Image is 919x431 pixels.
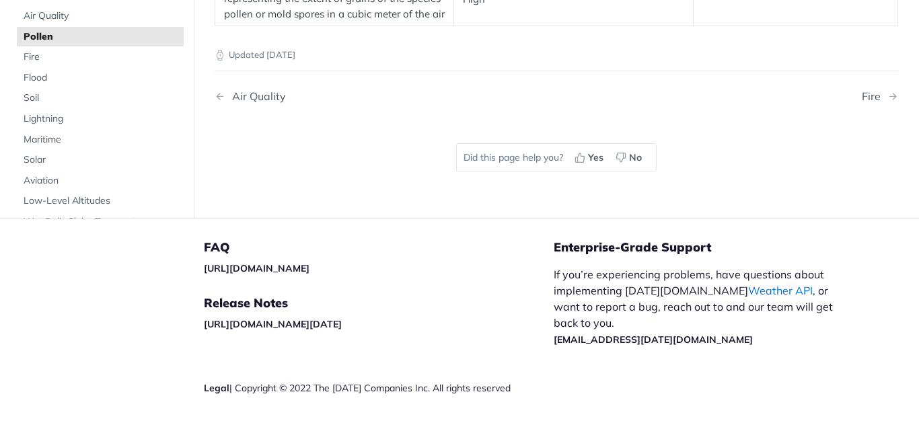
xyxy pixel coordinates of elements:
[204,382,229,394] a: Legal
[17,68,184,88] a: Flood
[17,6,184,26] a: Air Quality
[629,151,642,165] span: No
[17,89,184,109] a: Soil
[24,112,180,126] span: Lightning
[215,48,898,62] p: Updated [DATE]
[204,239,554,256] h5: FAQ
[17,130,184,150] a: Maritime
[554,334,753,346] a: [EMAIL_ADDRESS][DATE][DOMAIN_NAME]
[17,171,184,191] a: Aviation
[17,212,184,232] a: Wet Bulb Globe Temperature
[456,143,657,171] div: Did this page help you?
[748,284,813,297] a: Weather API
[24,92,180,106] span: Soil
[611,147,649,167] button: No
[24,50,180,64] span: Fire
[24,71,180,85] span: Flood
[215,77,898,116] nav: Pagination Controls
[17,47,184,67] a: Fire
[17,150,184,170] a: Solar
[204,262,309,274] a: [URL][DOMAIN_NAME]
[588,151,603,165] span: Yes
[862,90,887,103] div: Fire
[17,109,184,129] a: Lightning
[554,266,847,347] p: If you’re experiencing problems, have questions about implementing [DATE][DOMAIN_NAME] , or want ...
[17,191,184,211] a: Low-Level Altitudes
[24,9,180,23] span: Air Quality
[225,90,286,103] div: Air Quality
[204,318,342,330] a: [URL][DOMAIN_NAME][DATE]
[17,27,184,47] a: Pollen
[204,295,554,311] h5: Release Notes
[215,90,507,103] a: Previous Page: Air Quality
[570,147,611,167] button: Yes
[24,153,180,167] span: Solar
[24,215,180,229] span: Wet Bulb Globe Temperature
[24,133,180,147] span: Maritime
[24,30,180,44] span: Pollen
[24,194,180,208] span: Low-Level Altitudes
[862,90,898,103] a: Next Page: Fire
[554,239,869,256] h5: Enterprise-Grade Support
[204,381,554,395] div: | Copyright © 2022 The [DATE] Companies Inc. All rights reserved
[24,174,180,188] span: Aviation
